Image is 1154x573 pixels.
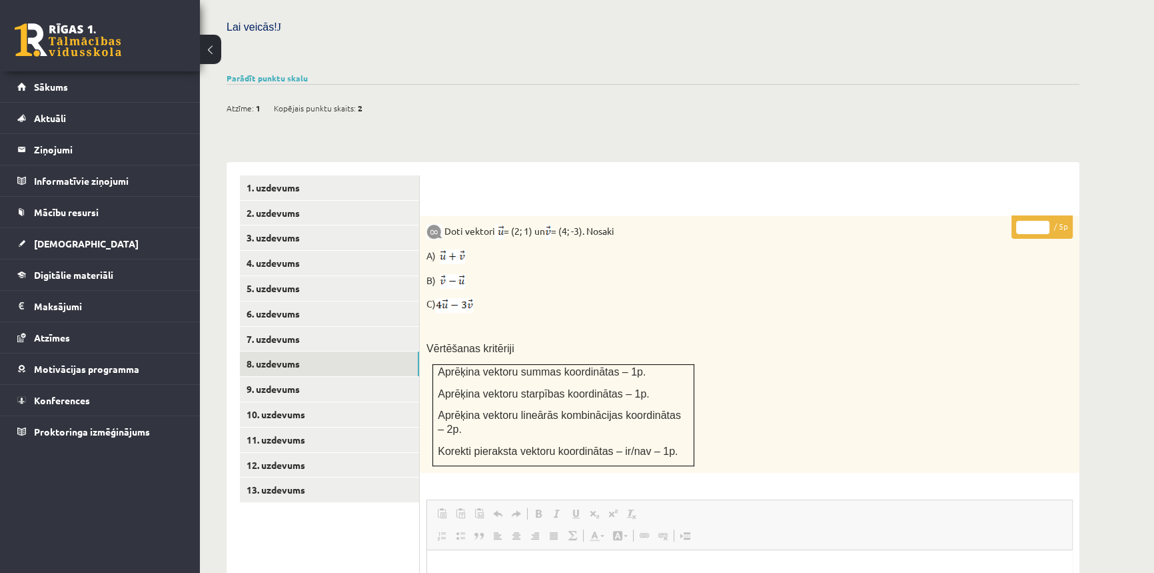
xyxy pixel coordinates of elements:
span: Motivācijas programma [34,363,139,375]
a: Paste (Ctrl+V) [432,505,451,522]
a: Text Color [585,527,608,544]
a: Italic (Ctrl+I) [548,505,566,522]
a: Aktuāli [17,103,183,133]
a: 6. uzdevums [240,302,419,326]
a: Maksājumi [17,291,183,322]
a: Background Color [608,527,632,544]
img: u17AQePt8oIoO1bAAAAAElFTkSuQmCC [545,225,551,239]
p: B) [426,272,1006,289]
a: Paste from Word [470,505,488,522]
a: 1. uzdevums [240,175,419,200]
a: Unlink [654,527,672,544]
a: Insert/Remove Bulleted List [451,527,470,544]
img: Balts.png [433,194,438,199]
img: zjLUdXMdwAAAABJRU5ErkJggg== [440,274,465,289]
a: 10. uzdevums [240,402,419,427]
a: 12. uzdevums [240,453,419,478]
p: / 5p [1011,215,1073,239]
span: Mācību resursi [34,206,99,218]
a: Underline (Ctrl+U) [566,505,585,522]
a: 13. uzdevums [240,478,419,502]
a: Atzīmes [17,322,183,353]
a: Ziņojumi [17,134,183,165]
span: Aktuāli [34,112,66,124]
a: Informatīvie ziņojumi [17,165,183,196]
a: Link (Ctrl+K) [635,527,654,544]
a: Rīgas 1. Tālmācības vidusskola [15,23,121,57]
a: 5. uzdevums [240,276,419,301]
span: Vērtēšanas kritēriji [426,343,514,354]
span: 2 [358,98,362,118]
a: Insert Page Break for Printing [676,527,694,544]
a: Insert/Remove Numbered List [432,527,451,544]
span: Atzīme: [227,98,254,118]
a: Motivācijas programma [17,354,183,384]
a: Remove Format [622,505,641,522]
span: Lai veicās! [227,21,277,33]
a: 4. uzdevums [240,251,419,275]
a: Konferences [17,385,183,416]
a: Redo (Ctrl+Y) [507,505,526,522]
span: Sākums [34,81,68,93]
span: Proktoringa izmēģinājums [34,426,150,438]
a: Subscript [585,505,604,522]
a: Math [563,527,582,544]
span: 1 [256,98,261,118]
span: Konferences [34,394,90,406]
a: Parādīt punktu skalu [227,73,308,83]
p: A) [426,247,1006,264]
a: [DEMOGRAPHIC_DATA] [17,228,183,259]
span: Aprēķina vektoru summas koordinātas – 1p. [438,366,646,378]
a: Mācību resursi [17,197,183,227]
span: [DEMOGRAPHIC_DATA] [34,237,139,249]
a: Superscript [604,505,622,522]
a: Align Right [526,527,544,544]
img: 9k= [426,224,442,239]
a: 8. uzdevums [240,352,419,376]
p: Doti vektori = (2; 1) un = (4; -3). Nosaki [426,223,1006,239]
a: 9. uzdevums [240,377,419,402]
legend: Ziņojumi [34,134,183,165]
span: J [277,21,281,33]
a: Digitālie materiāli [17,259,183,290]
a: 7. uzdevums [240,327,419,352]
legend: Maksājumi [34,291,183,322]
img: 1D5BagjtS0Aqys8AAAAAElFTkSuQmCC [440,249,465,264]
span: Aprēķina vektoru starpības koordinātas – 1p. [438,388,650,400]
a: Center [507,527,526,544]
a: Align Left [488,527,507,544]
span: Kopējais punktu skaits: [274,98,356,118]
span: Aprēķina vektoru lineārās kombinācijas koordinātas – 2p. [438,410,681,435]
span: Atzīmes [34,332,70,344]
span: Digitālie materiāli [34,269,113,281]
img: jPQBiKhfiW20VqgAAAABJRU5ErkJggg== [495,225,504,239]
p: C) [426,297,1006,312]
a: Undo (Ctrl+Z) [488,505,507,522]
span: Korekti pieraksta vektoru koordinātas – ir/nav – 1p. [438,446,678,457]
a: Sākums [17,71,183,102]
a: 11. uzdevums [240,428,419,452]
img: QJH5tlC9gohoAAAAABJRU5ErkJggg== [436,298,473,313]
a: 2. uzdevums [240,201,419,225]
a: Proktoringa izmēģinājums [17,416,183,447]
a: 3. uzdevums [240,225,419,250]
a: Justify [544,527,563,544]
a: Block Quote [470,527,488,544]
a: Paste as plain text (Ctrl+Shift+V) [451,505,470,522]
a: Bold (Ctrl+B) [529,505,548,522]
legend: Informatīvie ziņojumi [34,165,183,196]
